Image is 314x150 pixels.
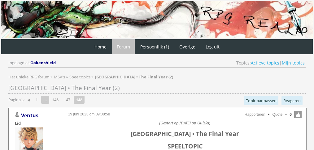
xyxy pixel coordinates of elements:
[61,95,73,104] a: 147
[91,74,93,80] span: »
[251,60,279,66] a: Actieve topics
[201,39,224,54] a: Log uit
[245,112,265,117] a: Rapporteren
[68,112,110,116] a: 19 juni 2023 om 09:08:58
[25,95,33,104] a: ◀
[15,112,20,117] img: Gebruiker is offline
[41,96,49,104] span: ...
[50,74,52,80] span: »
[30,60,57,65] a: Oakenshield
[8,60,57,66] div: Ingelogd als
[90,39,111,54] a: Home
[30,60,56,65] span: Oakenshield
[74,96,85,104] strong: 148
[236,60,305,66] span: Topics: |
[1,1,313,38] img: RPG Realm - Banner
[244,96,278,105] a: Topic aanpassen
[15,120,58,126] div: Lid
[159,120,211,126] i: (Gestart op [DATE] op Quizlet)
[136,39,174,54] a: Persoonlijk (1)
[273,112,283,117] a: Quote
[175,39,200,54] a: Overige
[50,95,61,104] a: 146
[281,96,303,105] a: Reageren
[69,74,91,80] a: Speeltopics
[8,97,24,103] span: Pagina's:
[66,74,68,80] span: »
[294,111,302,118] span: Like deze post
[112,39,135,54] a: Forum
[21,112,38,119] a: Ventus
[95,74,173,80] strong: [GEOGRAPHIC_DATA] • The Final Year (2)
[8,84,120,92] span: [GEOGRAPHIC_DATA] • The Final Year (2)
[69,74,90,80] span: Speeltopics
[290,112,292,117] span: 0
[54,74,66,80] a: MSV's
[282,60,305,66] a: Mijn topics
[54,74,65,80] span: MSV's
[8,74,50,80] a: Het unieke RPG forum
[33,95,40,104] a: 1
